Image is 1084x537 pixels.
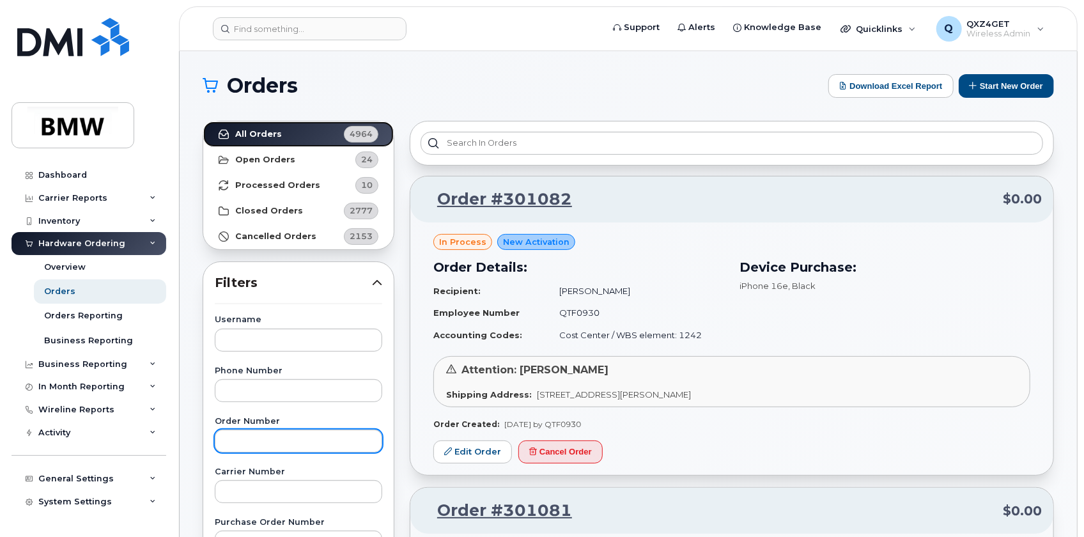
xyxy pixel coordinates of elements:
[203,173,394,198] a: Processed Orders10
[203,224,394,249] a: Cancelled Orders2153
[788,281,816,291] span: , Black
[422,499,572,522] a: Order #301081
[422,188,572,211] a: Order #301082
[235,155,295,165] strong: Open Orders
[350,230,373,242] span: 2153
[235,231,316,242] strong: Cancelled Orders
[828,74,954,98] button: Download Excel Report
[433,307,520,318] strong: Employee Number
[504,419,581,429] span: [DATE] by QTF0930
[215,367,382,375] label: Phone Number
[235,129,282,139] strong: All Orders
[361,153,373,166] span: 24
[1003,502,1042,520] span: $0.00
[446,389,532,400] strong: Shipping Address:
[433,330,522,340] strong: Accounting Codes:
[433,419,499,429] strong: Order Created:
[433,440,512,464] a: Edit Order
[350,128,373,140] span: 4964
[739,258,1030,277] h3: Device Purchase:
[433,258,724,277] h3: Order Details:
[548,302,724,324] td: QTF0930
[203,198,394,224] a: Closed Orders2777
[461,364,608,376] span: Attention: [PERSON_NAME]
[439,236,486,248] span: in process
[503,236,569,248] span: New Activation
[433,286,481,296] strong: Recipient:
[1028,481,1074,527] iframe: Messenger Launcher
[548,324,724,346] td: Cost Center / WBS element: 1242
[959,74,1054,98] button: Start New Order
[203,121,394,147] a: All Orders4964
[235,180,320,191] strong: Processed Orders
[548,280,724,302] td: [PERSON_NAME]
[361,179,373,191] span: 10
[421,132,1043,155] input: Search in orders
[537,389,691,400] span: [STREET_ADDRESS][PERSON_NAME]
[215,274,372,292] span: Filters
[215,518,382,527] label: Purchase Order Number
[235,206,303,216] strong: Closed Orders
[215,468,382,476] label: Carrier Number
[203,147,394,173] a: Open Orders24
[518,440,603,464] button: Cancel Order
[215,316,382,324] label: Username
[1003,190,1042,208] span: $0.00
[227,76,298,95] span: Orders
[215,417,382,426] label: Order Number
[350,205,373,217] span: 2777
[739,281,788,291] span: iPhone 16e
